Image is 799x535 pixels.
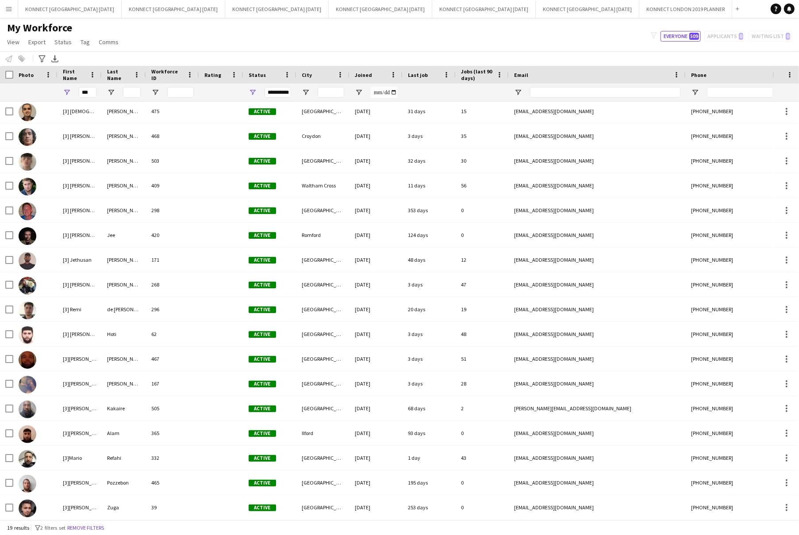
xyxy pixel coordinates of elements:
a: Comms [95,36,122,48]
div: 124 days [403,223,456,247]
img: [3] James Jee [19,227,36,245]
div: [DATE] [350,421,403,445]
div: [PHONE_NUMBER] [686,223,799,247]
div: 48 [456,322,509,346]
div: [GEOGRAPHIC_DATA] [296,149,350,173]
div: 47 [456,272,509,297]
input: City Filter Input [318,87,344,98]
span: Active [249,257,276,264]
div: [PHONE_NUMBER] [686,347,799,371]
div: 1 day [403,446,456,470]
div: 468 [146,124,199,148]
span: Active [249,430,276,437]
div: Ilford [296,421,350,445]
div: 62 [146,322,199,346]
div: [GEOGRAPHIC_DATA] [296,198,350,222]
div: 475 [146,99,199,123]
div: 505 [146,396,199,420]
div: 298 [146,198,199,222]
div: [PHONE_NUMBER] [686,248,799,272]
div: [DATE] [350,223,403,247]
img: [3] Finn Arnold [19,153,36,171]
div: [DATE] [350,99,403,123]
img: [3] Jethusan Chandranathan [19,252,36,270]
div: [PERSON_NAME] [102,198,146,222]
div: 2 [456,396,509,420]
div: [PHONE_NUMBER] [686,371,799,396]
div: 68 days [403,396,456,420]
div: [GEOGRAPHIC_DATA] [296,495,350,520]
button: KONNECT LONDON 2019 PLANNER [639,0,732,18]
span: Export [28,38,46,46]
div: [3] [DEMOGRAPHIC_DATA] [58,99,102,123]
div: [EMAIL_ADDRESS][DOMAIN_NAME] [509,446,686,470]
div: [3] [PERSON_NAME] [58,124,102,148]
div: Waltham Cross [296,173,350,198]
div: [DATE] [350,347,403,371]
span: Status [249,72,266,78]
img: [3]Nicola Pozzebon [19,475,36,493]
span: Active [249,207,276,214]
img: [3] Steven Hoti [19,326,36,344]
div: [3] [PERSON_NAME] [58,149,102,173]
div: 19 [456,297,509,321]
div: 0 [456,198,509,222]
button: KONNECT [GEOGRAPHIC_DATA] [DATE] [432,0,536,18]
span: Active [249,183,276,189]
div: Croydon [296,124,350,148]
span: Joined [355,72,372,78]
button: Open Filter Menu [151,88,159,96]
div: [PHONE_NUMBER] [686,470,799,495]
button: Open Filter Menu [249,88,257,96]
span: Active [249,133,276,140]
div: [PERSON_NAME] [102,173,146,198]
button: Open Filter Menu [107,88,115,96]
div: 12 [456,248,509,272]
div: 28 [456,371,509,396]
span: Active [249,381,276,387]
div: [GEOGRAPHIC_DATA] [296,371,350,396]
div: [EMAIL_ADDRESS][DOMAIN_NAME] [509,495,686,520]
button: KONNECT [GEOGRAPHIC_DATA] [DATE] [18,0,122,18]
span: Active [249,306,276,313]
div: [PHONE_NUMBER] [686,272,799,297]
img: [3]Dean Maxwell [19,376,36,394]
div: [3][PERSON_NAME] [58,396,102,420]
div: 195 days [403,470,456,495]
div: [DATE] [350,322,403,346]
div: 39 [146,495,199,520]
img: [3]Edwin Kakaire [19,401,36,418]
div: [EMAIL_ADDRESS][DOMAIN_NAME] [509,421,686,445]
span: Rating [204,72,221,78]
div: Kakaire [102,396,146,420]
button: KONNECT [GEOGRAPHIC_DATA] [DATE] [329,0,432,18]
button: Open Filter Menu [514,88,522,96]
div: [3] [PERSON_NAME] [58,173,102,198]
div: 167 [146,371,199,396]
input: Email Filter Input [530,87,680,98]
div: 3 days [403,347,456,371]
div: [PHONE_NUMBER] [686,173,799,198]
div: [EMAIL_ADDRESS][DOMAIN_NAME] [509,470,686,495]
input: Last Name Filter Input [123,87,141,98]
div: 332 [146,446,199,470]
div: 30 [456,149,509,173]
span: Comms [99,38,119,46]
div: [EMAIL_ADDRESS][DOMAIN_NAME] [509,371,686,396]
span: Active [249,405,276,412]
div: 420 [146,223,199,247]
div: 56 [456,173,509,198]
button: Open Filter Menu [302,88,310,96]
input: Phone Filter Input [707,87,794,98]
div: [3][PERSON_NAME] [58,371,102,396]
div: [GEOGRAPHIC_DATA] [296,470,350,495]
span: First Name [63,68,86,81]
div: 268 [146,272,199,297]
a: View [4,36,23,48]
img: [3] Remi de Lausun [19,302,36,319]
div: 3 days [403,371,456,396]
div: [PERSON_NAME] [102,248,146,272]
a: Status [51,36,75,48]
span: My Workforce [7,21,72,34]
div: 48 days [403,248,456,272]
